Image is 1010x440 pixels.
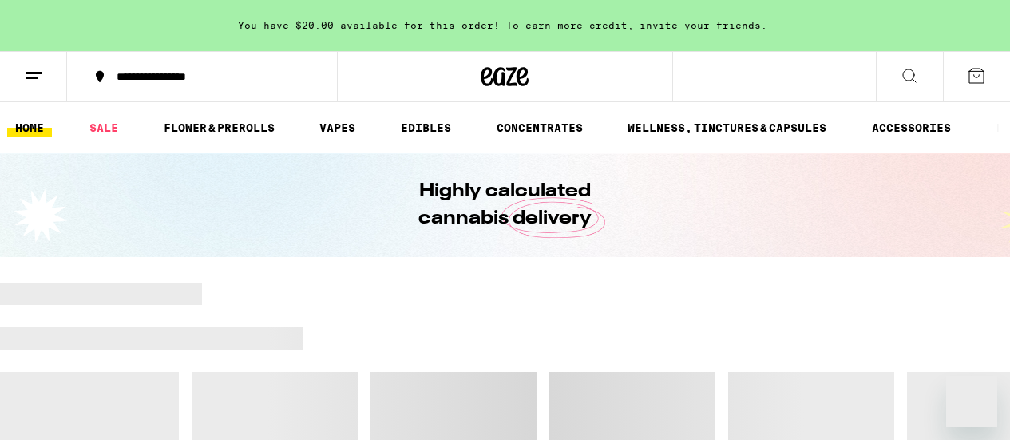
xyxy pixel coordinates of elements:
[864,118,959,137] a: ACCESSORIES
[7,118,52,137] a: HOME
[311,118,363,137] a: VAPES
[156,118,283,137] a: FLOWER & PREROLLS
[634,20,773,30] span: invite your friends.
[393,118,459,137] a: EDIBLES
[946,376,997,427] iframe: Button to launch messaging window
[374,178,637,232] h1: Highly calculated cannabis delivery
[489,118,591,137] a: CONCENTRATES
[620,118,834,137] a: WELLNESS, TINCTURES & CAPSULES
[81,118,126,137] a: SALE
[238,20,634,30] span: You have $20.00 available for this order! To earn more credit,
